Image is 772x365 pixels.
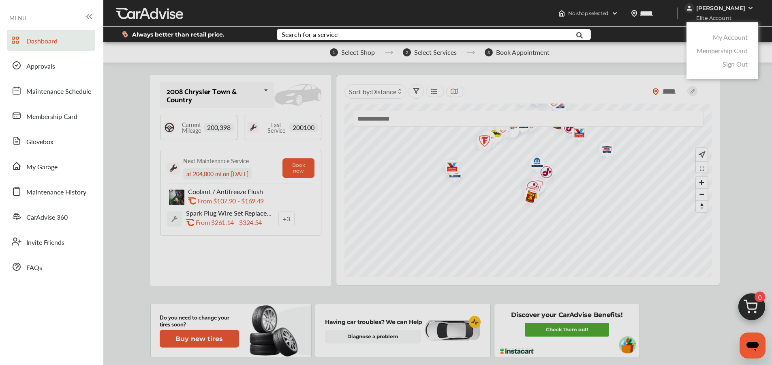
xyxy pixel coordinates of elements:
[7,55,95,76] a: Approvals
[7,156,95,177] a: My Garage
[740,333,766,359] iframe: Button to launch messaging window
[723,59,748,69] a: Sign Out
[26,212,68,223] span: CarAdvise 360
[7,30,95,51] a: Dashboard
[26,112,77,122] span: Membership Card
[26,238,64,248] span: Invite Friends
[26,86,91,97] span: Maintenance Schedule
[7,80,95,101] a: Maintenance Schedule
[26,61,55,72] span: Approvals
[132,32,225,37] span: Always better than retail price.
[26,162,58,173] span: My Garage
[26,137,53,147] span: Glovebox
[122,31,128,38] img: dollor_label_vector.a70140d1.svg
[7,181,95,202] a: Maintenance History
[697,46,748,55] a: Membership Card
[282,31,338,38] div: Search for a service
[26,187,86,198] span: Maintenance History
[755,292,765,302] span: 0
[732,289,771,328] img: cart_icon.3d0951e8.svg
[7,105,95,126] a: Membership Card
[9,15,26,21] span: MENU
[26,263,42,273] span: FAQs
[7,130,95,151] a: Glovebox
[713,32,748,42] a: My Account
[7,231,95,252] a: Invite Friends
[7,206,95,227] a: CarAdvise 360
[7,256,95,277] a: FAQs
[26,36,58,47] span: Dashboard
